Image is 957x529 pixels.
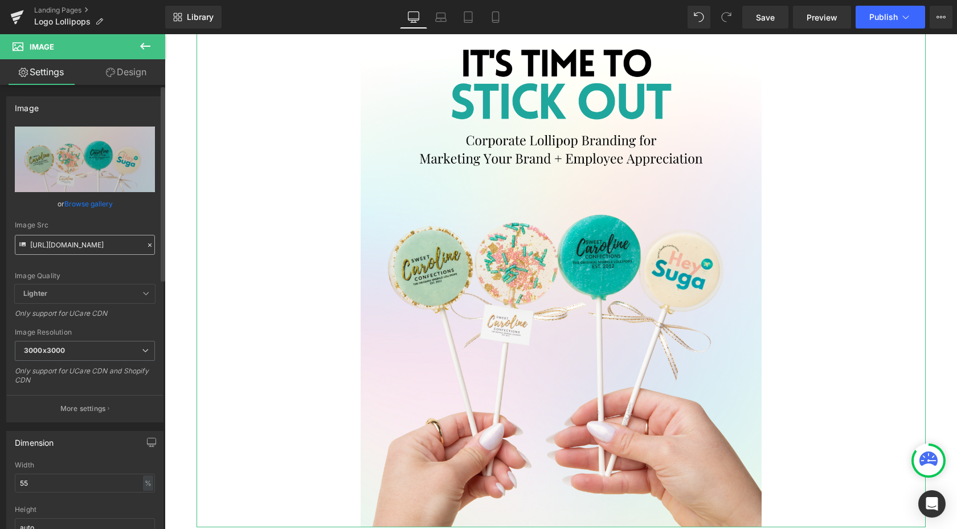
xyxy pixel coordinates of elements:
div: Image Resolution [15,328,155,336]
a: Design [85,59,167,85]
span: Publish [869,13,898,22]
span: Logo Lollipops [34,17,91,26]
div: Width [15,461,155,469]
div: Image [15,97,39,113]
span: Library [187,12,214,22]
a: Preview [793,6,851,29]
a: New Library [165,6,222,29]
div: Open Intercom Messenger [918,490,946,518]
button: More settings [7,395,163,422]
div: Only support for UCare CDN [15,309,155,325]
span: Preview [807,11,837,23]
div: Only support for UCare CDN and Shopify CDN [15,367,155,392]
a: Desktop [400,6,427,29]
b: 3000x3000 [24,346,65,355]
div: Height [15,506,155,514]
button: More [930,6,952,29]
div: Image Quality [15,272,155,280]
a: Tablet [455,6,482,29]
a: Landing Pages [34,6,165,15]
a: Mobile [482,6,509,29]
a: Laptop [427,6,455,29]
p: More settings [60,404,106,414]
input: Link [15,235,155,255]
a: Browse gallery [64,194,113,214]
input: auto [15,474,155,493]
div: % [143,475,153,491]
button: Publish [856,6,925,29]
div: Dimension [15,432,54,447]
b: Lighter [23,289,47,298]
span: Image [30,42,54,51]
div: or [15,198,155,210]
div: Image Src [15,221,155,229]
span: Save [756,11,775,23]
button: Redo [715,6,738,29]
button: Undo [688,6,710,29]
